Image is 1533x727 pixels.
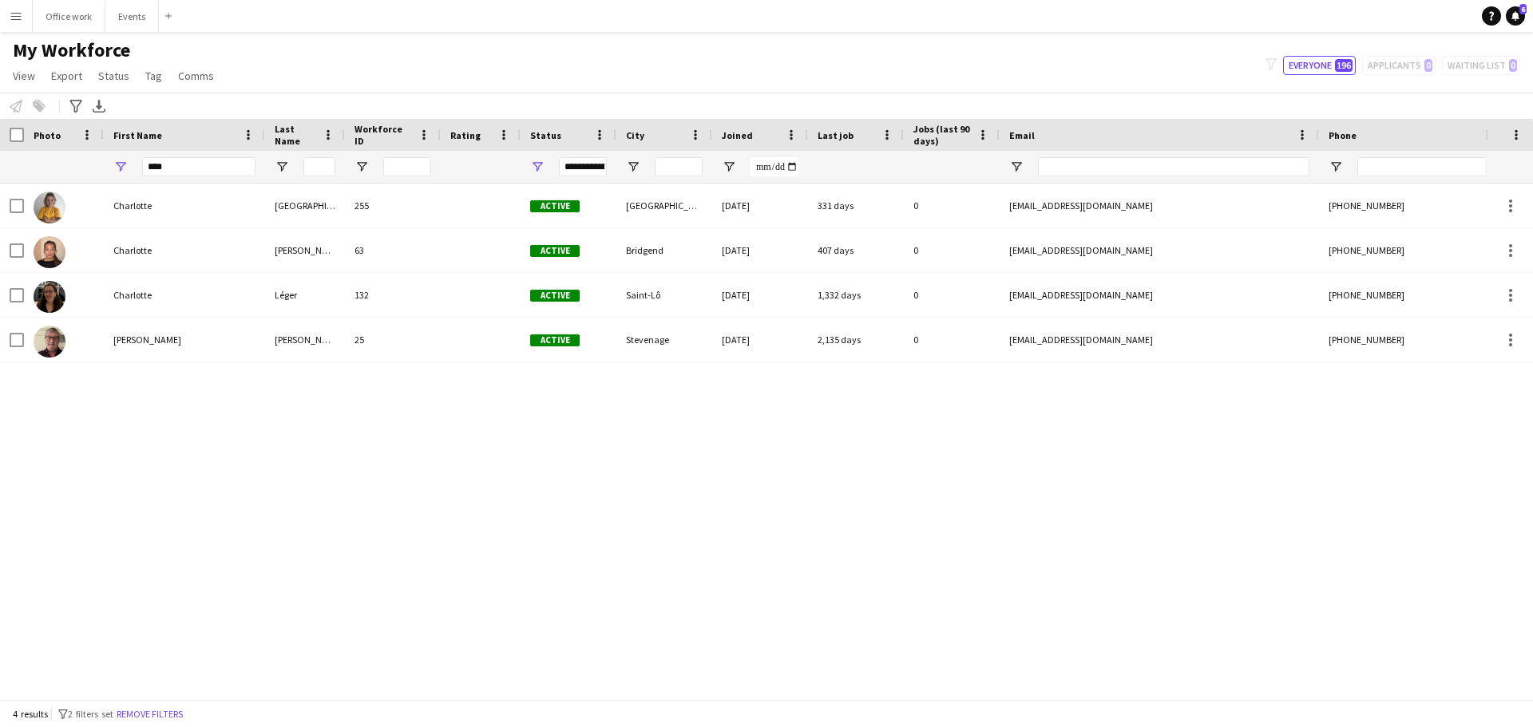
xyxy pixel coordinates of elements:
button: Open Filter Menu [113,160,128,174]
input: Phone Filter Input [1357,157,1514,176]
span: My Workforce [13,38,130,62]
span: Active [530,334,580,346]
div: 63 [345,228,441,272]
span: Photo [34,129,61,141]
span: Active [530,290,580,302]
div: [DATE] [712,184,808,227]
span: Workforce ID [355,123,412,147]
span: Active [530,245,580,257]
div: [EMAIL_ADDRESS][DOMAIN_NAME] [1000,273,1319,317]
button: Open Filter Menu [530,160,545,174]
span: Last Name [275,123,316,147]
input: Workforce ID Filter Input [383,157,431,176]
input: Last Name Filter Input [303,157,335,176]
app-action-btn: Export XLSX [89,97,109,116]
span: View [13,69,35,83]
span: Active [530,200,580,212]
div: [PERSON_NAME] [104,318,265,362]
button: Open Filter Menu [275,160,289,174]
div: 0 [904,318,1000,362]
div: 25 [345,318,441,362]
span: Rating [450,129,481,141]
button: Open Filter Menu [722,160,736,174]
div: 255 [345,184,441,227]
span: Comms [178,69,214,83]
div: 407 days [808,228,904,272]
div: [PERSON_NAME] [265,228,345,272]
input: City Filter Input [655,157,703,176]
div: [PHONE_NUMBER] [1319,318,1523,362]
button: Open Filter Menu [1009,160,1024,174]
div: Charlotte [104,184,265,227]
button: Everyone196 [1283,56,1356,75]
div: [DATE] [712,228,808,272]
div: [PERSON_NAME] [265,318,345,362]
span: Jobs (last 90 days) [913,123,971,147]
input: Joined Filter Input [751,157,798,176]
img: Charlotte Cheshire [34,192,65,223]
div: 2,135 days [808,318,904,362]
button: Office work [33,1,105,32]
div: 1,332 days [808,273,904,317]
button: Open Filter Menu [1329,160,1343,174]
div: [DATE] [712,273,808,317]
div: [GEOGRAPHIC_DATA] [616,184,712,227]
button: Remove filters [113,705,186,723]
span: 196 [1335,59,1353,72]
div: 0 [904,273,1000,317]
span: Joined [722,129,753,141]
div: Bridgend [616,228,712,272]
span: Export [51,69,82,83]
div: 0 [904,184,1000,227]
span: First Name [113,129,162,141]
a: Status [92,65,136,86]
input: Email Filter Input [1038,157,1309,176]
div: 132 [345,273,441,317]
div: [EMAIL_ADDRESS][DOMAIN_NAME] [1000,318,1319,362]
span: Status [98,69,129,83]
a: Comms [172,65,220,86]
div: Stevenage [616,318,712,362]
app-action-btn: Advanced filters [66,97,85,116]
a: 6 [1506,6,1525,26]
button: Open Filter Menu [355,160,369,174]
div: [PHONE_NUMBER] [1319,273,1523,317]
img: Richard Warner Smith [34,326,65,358]
div: ‭[PHONE_NUMBER]‬ [1319,228,1523,272]
div: Léger [265,273,345,317]
span: Phone [1329,129,1357,141]
img: Charlotte Jenkins [34,236,65,268]
img: Charlotte Léger [34,281,65,313]
a: Tag [139,65,168,86]
button: Events [105,1,159,32]
div: 331 days [808,184,904,227]
a: View [6,65,42,86]
div: 0 [904,228,1000,272]
div: [DATE] [712,318,808,362]
input: First Name Filter Input [142,157,255,176]
span: Tag [145,69,162,83]
span: Status [530,129,561,141]
a: Export [45,65,89,86]
span: City [626,129,644,141]
div: [PHONE_NUMBER] [1319,184,1523,227]
button: Open Filter Menu [626,160,640,174]
div: [GEOGRAPHIC_DATA] [265,184,345,227]
div: Charlotte [104,228,265,272]
div: [EMAIL_ADDRESS][DOMAIN_NAME] [1000,184,1319,227]
div: Charlotte [104,273,265,317]
span: Email [1009,129,1035,141]
span: 6 [1519,4,1527,14]
div: Saint-Lô [616,273,712,317]
div: [EMAIL_ADDRESS][DOMAIN_NAME] [1000,228,1319,272]
span: 2 filters set [68,708,113,720]
span: Last job [818,129,854,141]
